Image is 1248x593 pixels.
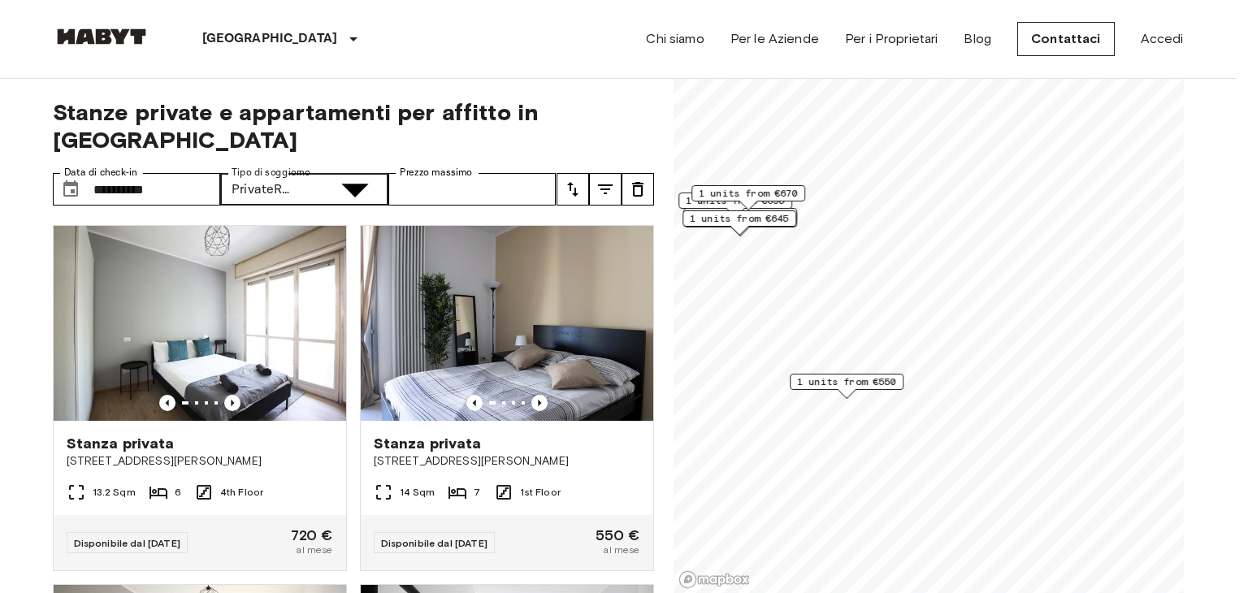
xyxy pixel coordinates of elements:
span: 1 units from €670 [699,186,798,201]
span: Stanza privata [374,434,482,453]
button: tune [589,173,622,206]
span: 14 Sqm [400,485,435,500]
span: 4th Floor [220,485,263,500]
span: 720 € [291,528,333,543]
div: PrivateRoom [220,173,323,206]
img: Marketing picture of unit IT-14-018-001-03H [361,226,653,421]
span: al mese [296,543,332,557]
div: Map marker [678,193,792,218]
div: Map marker [790,374,903,399]
button: tune [622,173,654,206]
span: Disponibile dal [DATE] [74,537,180,549]
span: 7 [474,485,480,500]
span: 13.2 Sqm [93,485,136,500]
span: [STREET_ADDRESS][PERSON_NAME] [67,453,333,470]
a: Chi siamo [646,29,704,49]
label: Data di check-in [64,166,137,180]
div: Map marker [682,210,796,236]
a: Accedi [1141,29,1184,49]
span: [STREET_ADDRESS][PERSON_NAME] [374,453,640,470]
a: Mapbox logo [678,570,750,589]
span: 1 units from €550 [797,374,896,389]
a: Per le Aziende [730,29,819,49]
a: Per i Proprietari [845,29,938,49]
span: Disponibile dal [DATE] [381,537,487,549]
img: Marketing picture of unit IT-14-111-001-001 [54,226,346,421]
span: al mese [603,543,639,557]
div: Map marker [691,185,805,210]
div: Map marker [683,208,797,233]
label: Tipo di soggiorno [232,166,310,180]
span: Stanza privata [67,434,175,453]
p: [GEOGRAPHIC_DATA] [202,29,338,49]
span: 550 € [596,528,640,543]
img: Habyt [53,28,150,45]
a: Blog [964,29,991,49]
label: Prezzo massimo [400,166,472,180]
span: 1 units from €695 [686,193,785,208]
span: Stanze private e appartamenti per affitto in [GEOGRAPHIC_DATA] [53,98,654,154]
a: Contattaci [1017,22,1115,56]
button: tune [557,173,589,206]
span: 1 units from €645 [690,211,789,226]
span: 6 [175,485,181,500]
button: Previous image [466,395,483,411]
button: Choose date, selected date is 15 Sep 2025 [54,173,87,206]
button: Previous image [224,395,240,411]
button: Previous image [531,395,548,411]
button: Previous image [159,395,175,411]
span: 1st Floor [520,485,561,500]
